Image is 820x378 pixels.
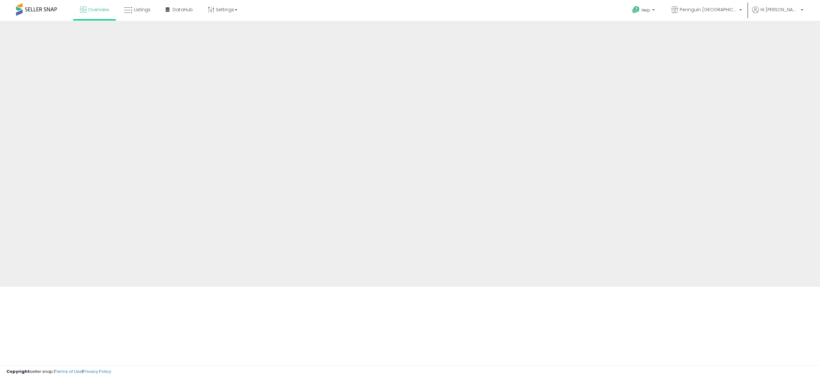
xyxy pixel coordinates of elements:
span: Pennguin [GEOGRAPHIC_DATA] [680,6,737,13]
span: Listings [134,6,151,13]
i: Get Help [632,6,640,14]
span: DataHub [173,6,193,13]
span: Hi [PERSON_NAME] [760,6,799,13]
span: Overview [88,6,109,13]
a: Help [627,1,661,21]
span: Help [642,7,650,13]
a: Hi [PERSON_NAME] [752,6,803,21]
